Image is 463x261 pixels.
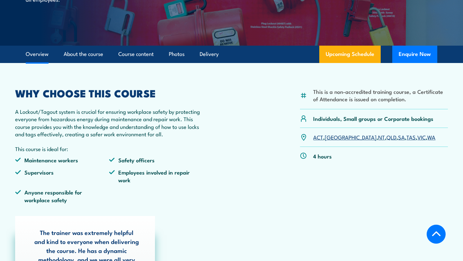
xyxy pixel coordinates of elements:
a: Upcoming Schedule [319,46,381,63]
h2: WHY CHOOSE THIS COURSE [15,88,203,97]
a: Course content [118,46,154,63]
li: Anyone responsible for workplace safety [15,188,109,203]
a: Photos [169,46,185,63]
p: Individuals, Small groups or Corporate bookings [313,115,433,122]
a: VIC [417,133,426,141]
a: TAS [406,133,416,141]
button: Enquire Now [392,46,437,63]
a: SA [398,133,405,141]
a: ACT [313,133,323,141]
p: , , , , , , , [313,133,435,141]
li: Safety officers [109,156,203,164]
p: 4 hours [313,152,332,160]
a: Delivery [200,46,219,63]
a: [GEOGRAPHIC_DATA] [325,133,377,141]
a: NT [378,133,385,141]
li: This is a non-accredited training course, a Certificate of Attendance is issued on completion. [313,88,448,103]
a: QLD [386,133,396,141]
li: Employees involved in repair work [109,168,203,184]
li: Supervisors [15,168,109,184]
a: WA [427,133,435,141]
p: A Lockout/Tagout system is crucial for ensuring workplace safety by protecting everyone from haza... [15,108,203,138]
p: This course is ideal for: [15,145,203,152]
a: About the course [64,46,103,63]
a: Overview [26,46,49,63]
li: Maintenance workers [15,156,109,164]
